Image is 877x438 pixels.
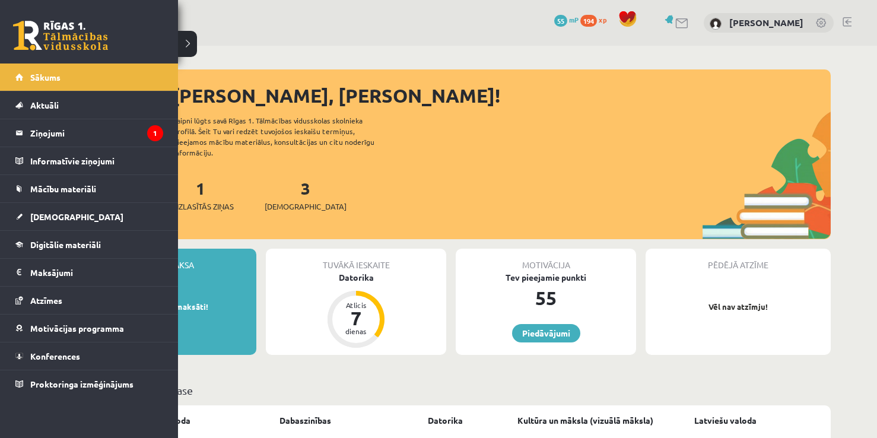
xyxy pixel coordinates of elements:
p: Vēl nav atzīmju! [652,301,825,313]
span: [DEMOGRAPHIC_DATA] [30,211,123,222]
legend: Maksājumi [30,259,163,286]
a: Sākums [15,64,163,91]
span: Neizlasītās ziņas [167,201,234,212]
span: Aktuāli [30,100,59,110]
a: Latviešu valoda [694,414,757,427]
span: Atzīmes [30,295,62,306]
div: 55 [456,284,636,312]
a: 1Neizlasītās ziņas [167,177,234,212]
a: [PERSON_NAME] [729,17,803,28]
a: Dabaszinības [279,414,331,427]
div: Laipni lūgts savā Rīgas 1. Tālmācības vidusskolas skolnieka profilā. Šeit Tu vari redzēt tuvojošo... [173,115,395,158]
a: Aktuāli [15,91,163,119]
a: Datorika Atlicis 7 dienas [266,271,446,350]
div: Motivācija [456,249,636,271]
legend: Ziņojumi [30,119,163,147]
span: Konferences [30,351,80,361]
a: Motivācijas programma [15,315,163,342]
a: Mācību materiāli [15,175,163,202]
a: Maksājumi [15,259,163,286]
a: 194 xp [580,15,612,24]
a: Kultūra un māksla (vizuālā māksla) [517,414,653,427]
span: xp [599,15,606,24]
span: Motivācijas programma [30,323,124,334]
a: Ziņojumi1 [15,119,163,147]
span: mP [569,15,579,24]
a: Proktoringa izmēģinājums [15,370,163,398]
p: Mācību plāns 10.c2 klase [76,382,826,398]
div: Datorika [266,271,446,284]
div: Pēdējā atzīme [646,249,831,271]
i: 1 [147,125,163,141]
a: 3[DEMOGRAPHIC_DATA] [265,177,347,212]
div: Atlicis [338,301,374,309]
span: Proktoringa izmēģinājums [30,379,134,389]
a: Piedāvājumi [512,324,580,342]
div: Tev pieejamie punkti [456,271,636,284]
a: Konferences [15,342,163,370]
span: Digitālie materiāli [30,239,101,250]
a: [DEMOGRAPHIC_DATA] [15,203,163,230]
span: [DEMOGRAPHIC_DATA] [265,201,347,212]
a: Informatīvie ziņojumi [15,147,163,174]
div: dienas [338,328,374,335]
a: Digitālie materiāli [15,231,163,258]
div: 7 [338,309,374,328]
img: Darja Vasiļevska [710,18,722,30]
legend: Informatīvie ziņojumi [30,147,163,174]
span: Mācību materiāli [30,183,96,194]
a: Atzīmes [15,287,163,314]
a: 55 mP [554,15,579,24]
div: Tuvākā ieskaite [266,249,446,271]
span: 194 [580,15,597,27]
div: [PERSON_NAME], [PERSON_NAME]! [172,81,831,110]
span: 55 [554,15,567,27]
a: Rīgas 1. Tālmācības vidusskola [13,21,108,50]
span: Sākums [30,72,61,82]
a: Datorika [428,414,463,427]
